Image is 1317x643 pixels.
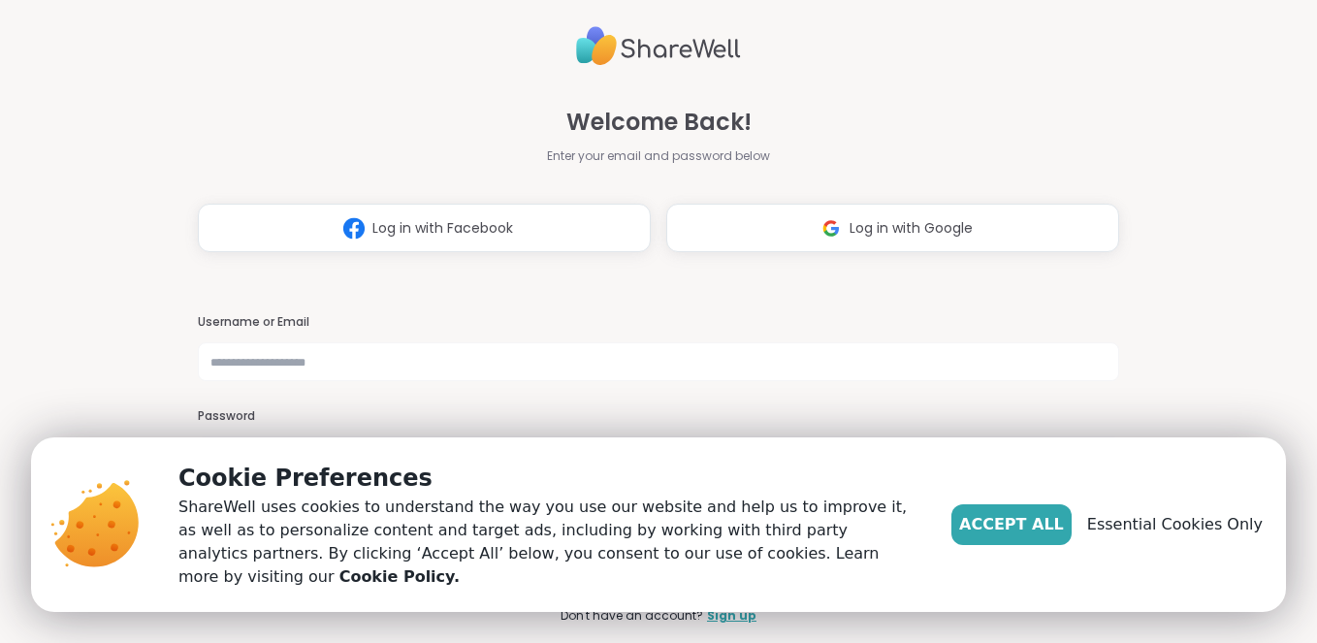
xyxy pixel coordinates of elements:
a: Cookie Policy. [339,565,460,589]
a: Sign up [707,607,756,625]
p: Cookie Preferences [178,461,920,496]
h3: Username or Email [198,314,1120,331]
span: Log in with Google [850,218,973,239]
img: ShareWell Logo [576,18,741,74]
p: ShareWell uses cookies to understand the way you use our website and help us to improve it, as we... [178,496,920,589]
span: Log in with Facebook [372,218,513,239]
span: Essential Cookies Only [1087,513,1263,536]
button: Log in with Facebook [198,204,651,252]
span: Welcome Back! [566,105,752,140]
span: Don't have an account? [561,607,703,625]
img: ShareWell Logomark [813,210,850,246]
span: Enter your email and password below [547,147,770,165]
img: ShareWell Logomark [336,210,372,246]
h3: Password [198,408,1120,425]
button: Accept All [951,504,1072,545]
button: Log in with Google [666,204,1119,252]
span: Accept All [959,513,1064,536]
